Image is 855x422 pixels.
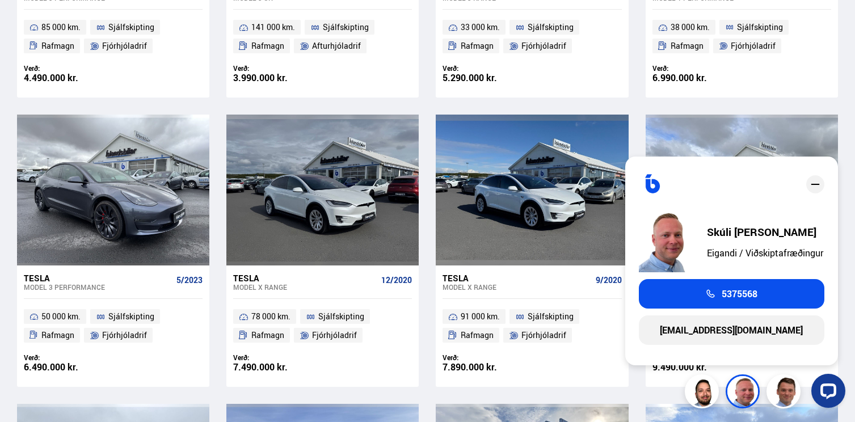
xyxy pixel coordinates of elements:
[461,310,500,323] span: 91 000 km.
[768,376,802,410] img: FbJEzSuNWCJXmdc-.webp
[233,362,323,372] div: 7.490.000 kr.
[41,328,74,342] span: Rafmagn
[443,73,532,83] div: 5.290.000 kr.
[24,273,172,283] div: Tesla
[461,39,494,53] span: Rafmagn
[312,328,357,342] span: Fjórhjóladrif
[17,265,209,387] a: Tesla Model 3 PERFORMANCE 5/2023 50 000 km. Sjálfskipting Rafmagn Fjórhjóladrif Verð: 6.490.000 kr.
[686,376,721,410] img: nhp88E3Fdnt1Opn2.png
[251,39,284,53] span: Rafmagn
[233,73,323,83] div: 3.990.000 kr.
[41,310,81,323] span: 50 000 km.
[443,283,591,291] div: Model X RANGE
[24,64,113,73] div: Verð:
[24,362,113,372] div: 6.490.000 kr.
[652,64,742,73] div: Verð:
[108,20,154,34] span: Sjálfskipting
[707,248,823,258] div: Eigandi / Viðskiptafræðingur
[24,353,113,362] div: Verð:
[671,20,710,34] span: 38 000 km.
[461,20,500,34] span: 33 000 km.
[443,64,532,73] div: Verð:
[461,328,494,342] span: Rafmagn
[233,353,323,362] div: Verð:
[521,328,566,342] span: Fjórhjóladrif
[652,73,742,83] div: 6.990.000 kr.
[443,353,532,362] div: Verð:
[226,265,419,387] a: Tesla Model X RANGE 12/2020 78 000 km. Sjálfskipting Rafmagn Fjórhjóladrif Verð: 7.490.000 kr.
[102,39,147,53] span: Fjórhjóladrif
[108,310,154,323] span: Sjálfskipting
[639,315,824,345] a: [EMAIL_ADDRESS][DOMAIN_NAME]
[233,64,323,73] div: Verð:
[312,39,361,53] span: Afturhjóladrif
[737,20,783,34] span: Sjálfskipting
[24,283,172,291] div: Model 3 PERFORMANCE
[528,20,574,34] span: Sjálfskipting
[251,310,290,323] span: 78 000 km.
[528,310,574,323] span: Sjálfskipting
[102,328,147,342] span: Fjórhjóladrif
[436,265,628,387] a: Tesla Model X RANGE 9/2020 91 000 km. Sjálfskipting Rafmagn Fjórhjóladrif Verð: 7.890.000 kr.
[802,369,850,417] iframe: LiveChat chat widget
[639,279,824,309] a: 5375568
[596,276,622,285] span: 9/2020
[707,226,823,238] div: Skúli [PERSON_NAME]
[41,39,74,53] span: Rafmagn
[806,175,824,193] div: close
[639,209,696,272] img: siFngHWaQ9KaOqBr.png
[318,310,364,323] span: Sjálfskipting
[233,283,377,291] div: Model X RANGE
[443,362,532,372] div: 7.890.000 kr.
[722,289,757,299] span: 5375568
[671,39,704,53] span: Rafmagn
[521,39,566,53] span: Fjórhjóladrif
[727,376,761,410] img: siFngHWaQ9KaOqBr.png
[443,273,591,283] div: Tesla
[233,273,377,283] div: Tesla
[251,20,295,34] span: 141 000 km.
[731,39,776,53] span: Fjórhjóladrif
[251,328,284,342] span: Rafmagn
[24,73,113,83] div: 4.490.000 kr.
[323,20,369,34] span: Sjálfskipting
[381,276,412,285] span: 12/2020
[176,276,203,285] span: 5/2023
[41,20,81,34] span: 85 000 km.
[652,362,742,372] div: 9.490.000 kr.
